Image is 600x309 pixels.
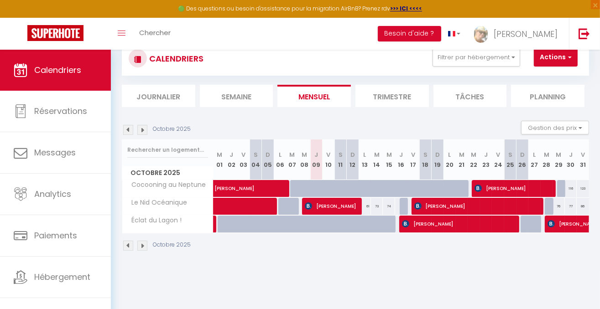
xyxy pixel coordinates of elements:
th: 24 [492,139,504,180]
span: Réservations [34,105,87,117]
a: >>> ICI <<<< [390,5,422,12]
th: 29 [553,139,565,180]
li: Journalier [122,85,195,107]
button: Besoin d'aide ? [378,26,441,41]
abbr: S [339,150,343,159]
th: 11 [334,139,347,180]
abbr: D [520,150,525,159]
abbr: V [496,150,500,159]
abbr: V [581,150,585,159]
th: 05 [262,139,274,180]
a: [PERSON_NAME] [210,180,222,197]
th: 18 [419,139,432,180]
abbr: M [544,150,549,159]
button: Gestion des prix [521,121,589,134]
th: 22 [468,139,480,180]
th: 19 [432,139,444,180]
h3: CALENDRIERS [147,48,203,69]
span: Calendriers [34,64,81,76]
div: 86 [577,198,589,215]
span: [PERSON_NAME] [414,197,542,215]
div: 61 [359,198,371,215]
th: 25 [504,139,517,180]
span: Le Nid Océanique [124,198,190,208]
th: 06 [274,139,286,180]
th: 27 [528,139,541,180]
th: 23 [480,139,492,180]
li: Planning [511,85,584,107]
abbr: M [302,150,307,159]
th: 04 [250,139,262,180]
abbr: J [230,150,233,159]
th: 12 [347,139,359,180]
img: ... [474,26,488,43]
abbr: S [508,150,512,159]
abbr: J [314,150,318,159]
th: 13 [359,139,371,180]
abbr: J [399,150,403,159]
th: 01 [214,139,226,180]
li: Mensuel [277,85,351,107]
span: [PERSON_NAME] [475,180,553,197]
p: Octobre 2025 [153,125,191,134]
abbr: V [241,150,245,159]
abbr: M [217,150,222,159]
span: [PERSON_NAME] [402,215,517,232]
img: logout [579,28,590,39]
button: Filtrer par hébergement [433,48,520,67]
a: ... [PERSON_NAME] [467,18,569,50]
span: Analytics [34,188,71,200]
th: 17 [407,139,420,180]
abbr: M [459,150,464,159]
abbr: S [254,150,258,159]
abbr: D [266,150,270,159]
div: 73 [371,198,383,215]
input: Rechercher un logement... [127,142,208,158]
div: 116 [565,180,577,197]
th: 02 [225,139,238,180]
li: Trimestre [355,85,429,107]
span: Octobre 2025 [122,166,213,180]
abbr: S [423,150,428,159]
th: 31 [577,139,589,180]
th: 15 [383,139,395,180]
th: 14 [371,139,383,180]
th: 21 [456,139,468,180]
abbr: M [374,150,380,159]
abbr: L [279,150,282,159]
abbr: V [411,150,415,159]
th: 07 [286,139,298,180]
abbr: M [386,150,392,159]
span: Éclat du Lagon ! [124,216,184,226]
span: [PERSON_NAME] [305,197,358,215]
th: 26 [517,139,529,180]
span: Chercher [139,28,171,37]
span: Hébergement [34,271,90,283]
th: 03 [238,139,250,180]
th: 08 [298,139,310,180]
span: [PERSON_NAME] [214,175,340,192]
span: Messages [34,147,76,158]
th: 20 [443,139,456,180]
abbr: M [289,150,295,159]
span: Cocooning au Neptune [124,180,209,190]
th: 10 [323,139,335,180]
th: 28 [541,139,553,180]
abbr: M [556,150,562,159]
abbr: J [569,150,573,159]
div: 76 [553,198,565,215]
div: 77 [565,198,577,215]
span: [PERSON_NAME] [494,28,558,40]
abbr: M [471,150,477,159]
abbr: L [364,150,366,159]
div: 74 [383,198,395,215]
abbr: J [484,150,488,159]
li: Semaine [200,85,273,107]
span: Paiements [34,230,77,241]
abbr: L [448,150,451,159]
p: Octobre 2025 [153,241,191,249]
button: Actions [534,48,578,67]
abbr: V [326,150,330,159]
abbr: L [533,150,536,159]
